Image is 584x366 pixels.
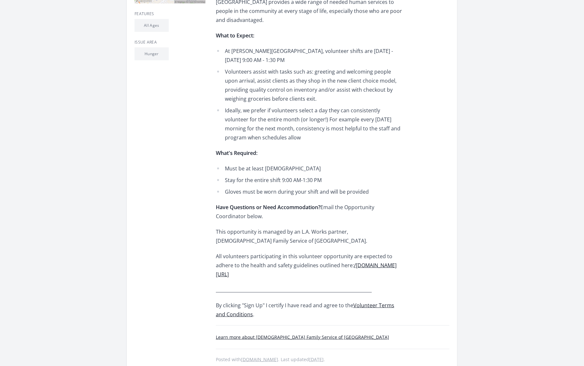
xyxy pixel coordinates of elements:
h3: Features [135,11,206,16]
li: Gloves must be worn during your shift and will be provided [216,187,405,196]
span: What's Required: [216,149,257,157]
li: At [PERSON_NAME][GEOGRAPHIC_DATA], volunteer shifts are [DATE] - [DATE] 9:00 AM - 1:30 PM [216,46,405,65]
li: Must be at least [DEMOGRAPHIC_DATA] [216,164,405,173]
p: Posted with . Last updated . [216,357,449,362]
h3: Issue area [135,40,206,45]
strong: Have Questions or Need Accommodation? [216,204,320,211]
a: Learn more about [DEMOGRAPHIC_DATA] Family Service of [GEOGRAPHIC_DATA] [216,334,389,340]
abbr: Wed, Jul 23, 2025 9:51 PM [309,356,324,362]
p: This opportunity is managed by an L.A. Works partner, [DEMOGRAPHIC_DATA] Family Service of [GEOGR... [216,227,405,245]
p: Email the Opportunity Coordinator below. [216,203,405,221]
li: Hunger [135,47,169,60]
li: All Ages [135,19,169,32]
li: Ideally, we prefer if volunteers select a day they can consistently volunteer for the entire mont... [216,106,405,142]
p: By clicking "Sign Up" I certify I have read and agree to the . [216,301,405,319]
li: Stay for the entire shift 9:00 AM-1:30 PM [216,176,405,185]
li: Volunteers assist with tasks such as: greeting and welcoming people upon arrival, assist clients ... [216,67,405,103]
a: [DOMAIN_NAME] [241,356,278,362]
p: _____________________________________________________________________ [216,285,405,294]
p: All volunteers participating in this volunteer opportunity are expected to adhere to the health a... [216,252,405,279]
span: What to Expect: [216,32,254,39]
